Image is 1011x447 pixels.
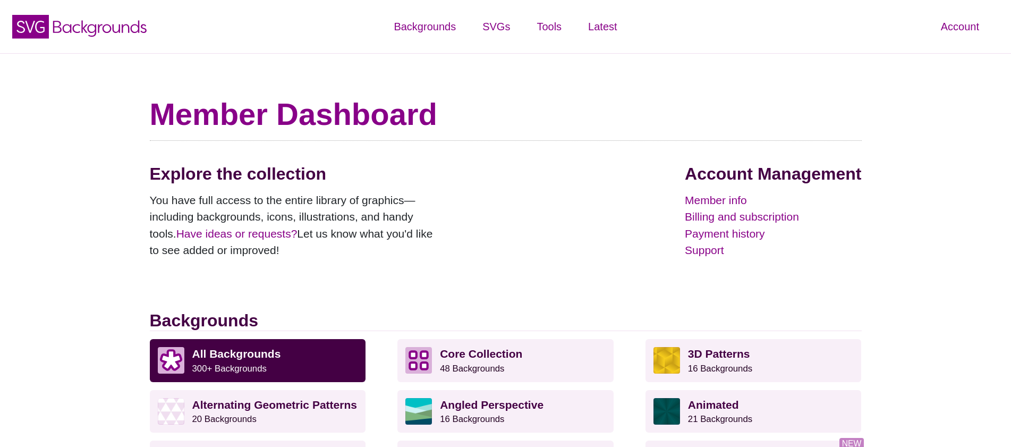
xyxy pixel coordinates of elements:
a: Animated21 Backgrounds [645,390,862,433]
small: 16 Backgrounds [688,364,752,374]
a: All Backgrounds 300+ Backgrounds [150,339,366,382]
a: Have ideas or requests? [176,227,298,240]
h2: Account Management [685,164,861,184]
p: You have full access to the entire library of graphics—including backgrounds, icons, illustration... [150,192,442,259]
a: 3D Patterns16 Backgrounds [645,339,862,382]
a: Backgrounds [380,11,469,43]
a: Angled Perspective16 Backgrounds [397,390,614,433]
strong: Angled Perspective [440,399,543,411]
small: 48 Backgrounds [440,364,504,374]
a: Account [928,11,992,43]
a: Member info [685,192,861,209]
h1: Member Dashboard [150,96,862,133]
h2: Explore the collection [150,164,442,184]
small: 16 Backgrounds [440,414,504,424]
a: SVGs [469,11,523,43]
h2: Backgrounds [150,310,862,331]
a: Payment history [685,225,861,242]
small: 20 Backgrounds [192,414,257,424]
a: Billing and subscription [685,208,861,225]
img: green rave light effect animated background [653,398,680,425]
img: abstract landscape with sky mountains and water [405,398,432,425]
a: Support [685,242,861,259]
img: fancy golden cube pattern [653,347,680,374]
small: 300+ Backgrounds [192,364,267,374]
small: 21 Backgrounds [688,414,752,424]
a: Latest [575,11,630,43]
strong: Animated [688,399,739,411]
a: Core Collection 48 Backgrounds [397,339,614,382]
strong: Alternating Geometric Patterns [192,399,357,411]
strong: All Backgrounds [192,348,281,360]
a: Tools [523,11,575,43]
strong: 3D Patterns [688,348,750,360]
strong: Core Collection [440,348,522,360]
a: Alternating Geometric Patterns20 Backgrounds [150,390,366,433]
img: light purple and white alternating triangle pattern [158,398,184,425]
